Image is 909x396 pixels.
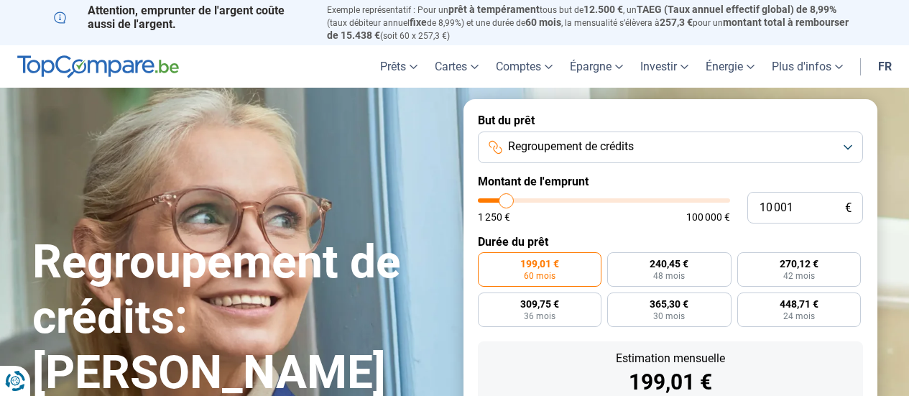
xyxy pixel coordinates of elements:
span: prêt à tempérament [448,4,540,15]
a: Énergie [697,45,763,88]
p: Exemple représentatif : Pour un tous but de , un (taux débiteur annuel de 8,99%) et une durée de ... [327,4,856,42]
span: 448,71 € [780,299,818,309]
span: Regroupement de crédits [508,139,634,155]
span: 199,01 € [520,259,559,269]
button: Regroupement de crédits [478,132,863,163]
a: fr [869,45,900,88]
span: montant total à rembourser de 15.438 € [327,17,849,41]
a: Cartes [426,45,487,88]
span: 100 000 € [686,212,730,222]
span: 270,12 € [780,259,818,269]
span: 60 mois [525,17,561,28]
a: Investir [632,45,697,88]
span: 257,3 € [660,17,693,28]
span: 365,30 € [650,299,688,309]
img: TopCompare [17,55,179,78]
span: 1 250 € [478,212,510,222]
span: 42 mois [783,272,815,280]
span: € [845,202,852,214]
div: 199,01 € [489,372,852,393]
span: fixe [410,17,427,28]
div: Estimation mensuelle [489,353,852,364]
a: Prêts [372,45,426,88]
span: 24 mois [783,312,815,321]
span: 48 mois [653,272,685,280]
span: 60 mois [524,272,555,280]
span: 36 mois [524,312,555,321]
label: Montant de l'emprunt [478,175,863,188]
a: Épargne [561,45,632,88]
a: Plus d'infos [763,45,852,88]
a: Comptes [487,45,561,88]
label: But du prêt [478,114,863,127]
span: 309,75 € [520,299,559,309]
span: 12.500 € [583,4,623,15]
span: 30 mois [653,312,685,321]
span: 240,45 € [650,259,688,269]
p: Attention, emprunter de l'argent coûte aussi de l'argent. [54,4,310,31]
label: Durée du prêt [478,235,863,249]
span: TAEG (Taux annuel effectif global) de 8,99% [637,4,836,15]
